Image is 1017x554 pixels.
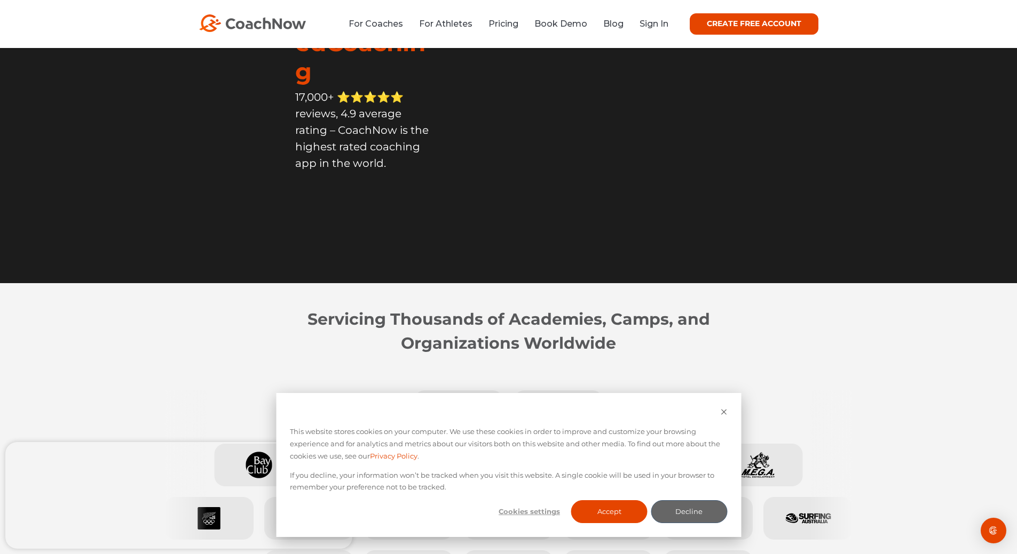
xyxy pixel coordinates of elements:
[571,500,648,523] button: Accept
[290,469,727,494] p: If you decline, your information won’t be tracked when you visit this website. A single cookie wi...
[349,19,403,29] a: For Coaches
[5,442,352,549] iframe: Popup CTA
[276,393,741,537] div: Cookie banner
[603,19,624,29] a: Blog
[308,309,710,353] strong: Servicing Thousands of Academies, Camps, and Organizations Worldwide
[640,19,668,29] a: Sign In
[488,19,518,29] a: Pricing
[720,407,727,419] button: Dismiss cookie banner
[690,13,818,35] a: CREATE FREE ACCOUNT
[419,19,472,29] a: For Athletes
[491,500,567,523] button: Cookies settings
[295,191,429,220] iframe: Embedded CTA
[370,450,417,462] a: Privacy Policy
[651,500,727,523] button: Decline
[295,91,429,170] span: 17,000+ ⭐️⭐️⭐️⭐️⭐️ reviews, 4.9 average rating – CoachNow is the highest rated coaching app in th...
[199,14,306,32] img: CoachNow Logo
[290,425,727,462] p: This website stores cookies on your computer. We use these cookies in order to improve and custom...
[981,518,1006,543] div: Open Intercom Messenger
[534,19,587,29] a: Book Demo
